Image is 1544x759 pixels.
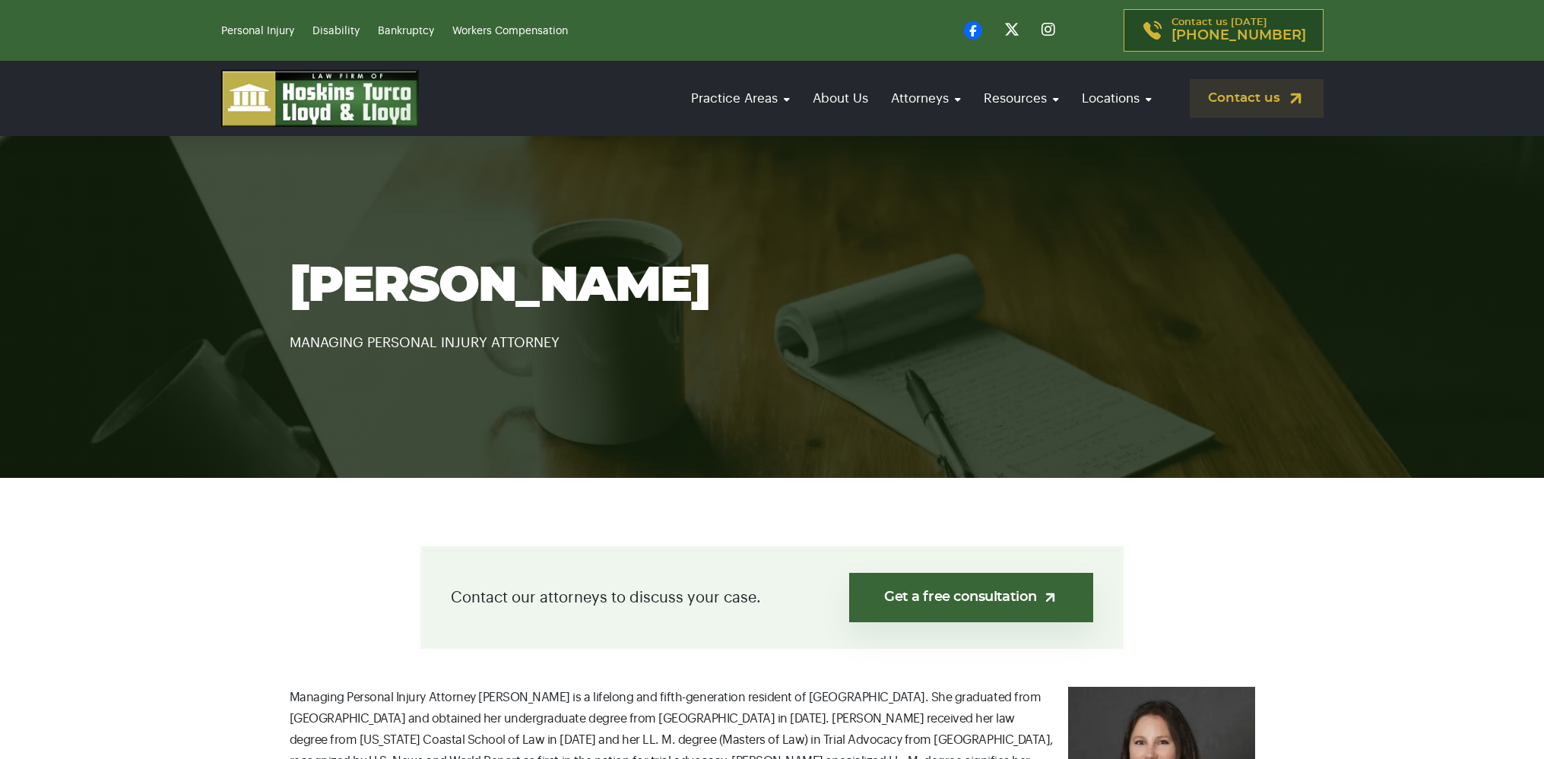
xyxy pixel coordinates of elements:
a: Practice Areas [683,77,797,120]
div: Contact our attorneys to discuss your case. [420,546,1124,649]
a: Contact us [DATE][PHONE_NUMBER] [1124,9,1324,52]
a: Workers Compensation [452,26,568,36]
img: logo [221,70,419,127]
a: Bankruptcy [378,26,434,36]
h1: [PERSON_NAME] [290,260,1255,313]
a: About Us [805,77,876,120]
a: Resources [976,77,1067,120]
span: [PHONE_NUMBER] [1171,28,1306,43]
a: Locations [1074,77,1159,120]
a: Get a free consultation [849,573,1093,622]
a: Disability [312,26,360,36]
a: Attorneys [883,77,969,120]
p: MANAGING PERSONAL INJURY ATTORNEY [290,313,1255,354]
img: arrow-up-right-light.svg [1042,590,1058,606]
p: Contact us [DATE] [1171,17,1306,43]
a: Contact us [1190,79,1324,118]
a: Personal Injury [221,26,294,36]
